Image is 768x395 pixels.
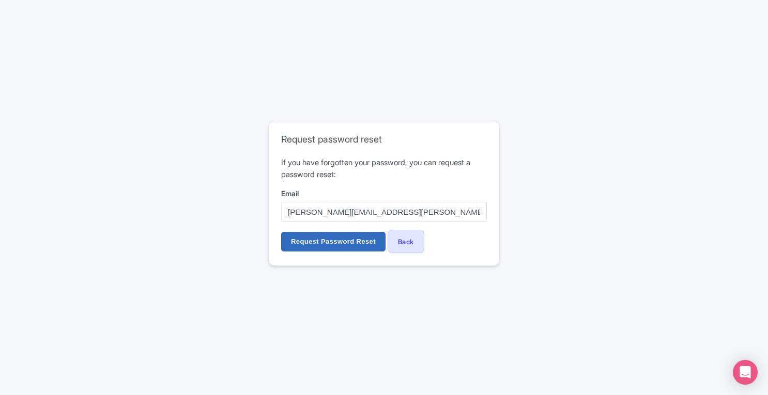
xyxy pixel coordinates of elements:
[281,157,487,180] p: If you have forgotten your password, you can request a password reset:
[281,232,386,251] input: Request Password Reset
[281,188,487,199] label: Email
[388,230,424,253] a: Back
[281,202,487,222] input: username@example.com
[281,134,487,145] h2: Request password reset
[733,360,758,385] div: Open Intercom Messenger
